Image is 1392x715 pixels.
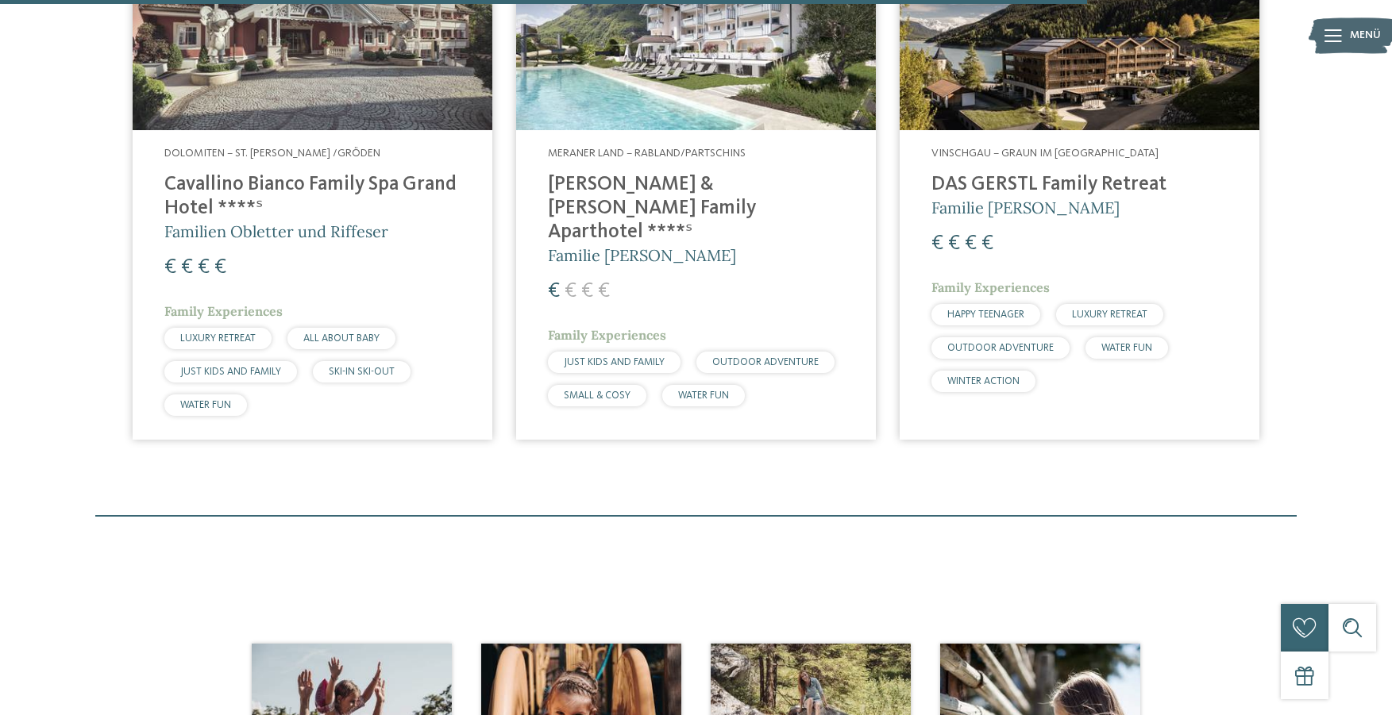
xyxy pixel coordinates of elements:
span: WATER FUN [678,390,729,401]
span: € [198,257,210,278]
span: OUTDOOR ADVENTURE [712,357,819,367]
span: Familie [PERSON_NAME] [931,198,1120,217]
span: € [931,233,943,254]
span: Family Experiences [548,327,666,343]
span: SKI-IN SKI-OUT [329,367,395,377]
span: € [214,257,226,278]
span: Meraner Land – Rabland/Partschins [548,148,746,159]
span: € [548,281,560,302]
span: JUST KIDS AND FAMILY [564,357,665,367]
span: LUXURY RETREAT [180,333,256,344]
span: Dolomiten – St. [PERSON_NAME] /Gröden [164,148,380,159]
span: € [181,257,193,278]
h4: [PERSON_NAME] & [PERSON_NAME] Family Aparthotel ****ˢ [548,173,844,244]
span: LUXURY RETREAT [1072,309,1147,320]
span: OUTDOOR ADVENTURE [947,343,1054,353]
span: € [965,233,977,254]
span: WATER FUN [1101,343,1152,353]
span: HAPPY TEENAGER [947,309,1024,320]
span: WINTER ACTION [947,376,1020,386]
span: Vinschgau – Graun im [GEOGRAPHIC_DATA] [931,148,1159,159]
span: WATER FUN [180,400,231,410]
span: SMALL & COSY [564,390,630,401]
span: Familien Obletter und Riffeser [164,221,388,241]
span: JUST KIDS AND FAMILY [180,367,281,377]
h4: Cavallino Bianco Family Spa Grand Hotel ****ˢ [164,173,461,221]
span: € [981,233,993,254]
span: € [565,281,576,302]
span: € [581,281,593,302]
span: ALL ABOUT BABY [303,333,380,344]
span: € [164,257,176,278]
span: Family Experiences [164,303,283,319]
span: Family Experiences [931,279,1050,295]
span: € [598,281,610,302]
span: € [948,233,960,254]
span: Familie [PERSON_NAME] [548,245,736,265]
h4: DAS GERSTL Family Retreat [931,173,1228,197]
